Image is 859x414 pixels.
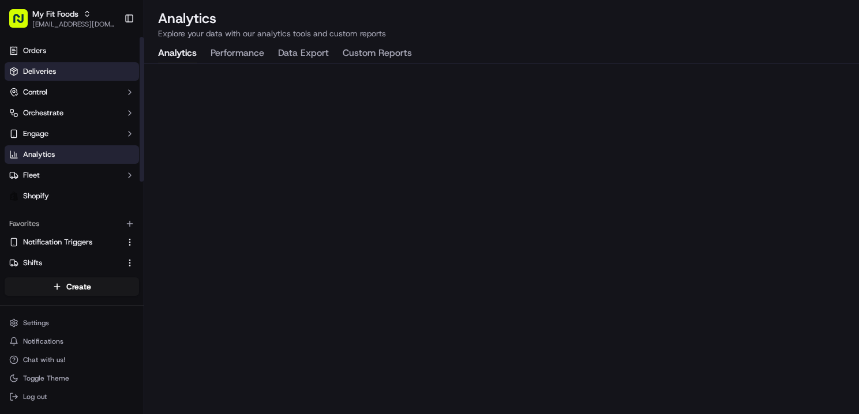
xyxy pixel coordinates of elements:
a: 📗Knowledge Base [7,222,93,243]
img: Shopify logo [9,191,18,201]
a: Analytics [5,145,139,164]
span: • [125,179,129,188]
span: Deliveries [23,66,56,77]
span: Engage [23,129,48,139]
div: 💻 [97,228,107,237]
a: Powered byPylon [81,254,140,264]
button: Performance [211,44,264,63]
button: Data Export [278,44,329,63]
span: Toggle Theme [23,374,69,383]
a: 💻API Documentation [93,222,190,243]
button: Orchestrate [5,104,139,122]
button: See all [179,148,210,161]
span: Notifications [23,337,63,346]
span: Orchestrate [23,108,63,118]
div: 📗 [12,228,21,237]
button: Notifications [5,333,139,349]
iframe: Analytics [144,64,859,414]
img: 1736555255976-a54dd68f-1ca7-489b-9aae-adbdc363a1c4 [23,179,32,189]
img: Wisdom Oko [12,168,30,190]
button: My Fit Foods [32,8,78,20]
button: Log out [5,389,139,405]
span: Control [23,87,47,97]
p: Explore your data with our analytics tools and custom reports [158,28,845,39]
button: Chat with us! [5,352,139,368]
button: Control [5,83,139,101]
a: Notification Triggers [9,237,121,247]
span: Orders [23,46,46,56]
a: Shopify [5,187,139,205]
span: Chat with us! [23,355,65,364]
span: Pylon [115,255,140,264]
button: Start new chat [196,114,210,127]
div: Past conversations [12,150,77,159]
span: Knowledge Base [23,227,88,238]
button: Create [5,277,139,296]
button: Analytics [158,44,197,63]
button: [EMAIL_ADDRESS][DOMAIN_NAME] [32,20,115,29]
span: Notification Triggers [23,237,92,247]
span: Wisdom [PERSON_NAME] [36,179,123,188]
a: Deliveries [5,62,139,81]
a: Orders [5,42,139,60]
button: Custom Reports [343,44,412,63]
button: My Fit Foods[EMAIL_ADDRESS][DOMAIN_NAME] [5,5,119,32]
span: Log out [23,392,47,401]
span: Shopify [23,191,49,201]
span: API Documentation [109,227,185,238]
span: Shifts [23,258,42,268]
span: Analytics [23,149,55,160]
span: Fleet [23,170,40,180]
button: Engage [5,125,139,143]
span: [DATE] [132,179,155,188]
div: Favorites [5,214,139,233]
span: Create [66,281,91,292]
button: Fleet [5,166,139,185]
button: Notification Triggers [5,233,139,251]
a: Shifts [9,258,121,268]
button: Shifts [5,254,139,272]
button: Settings [5,315,139,331]
h2: Analytics [158,9,845,28]
span: Settings [23,318,49,328]
button: Toggle Theme [5,370,139,386]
